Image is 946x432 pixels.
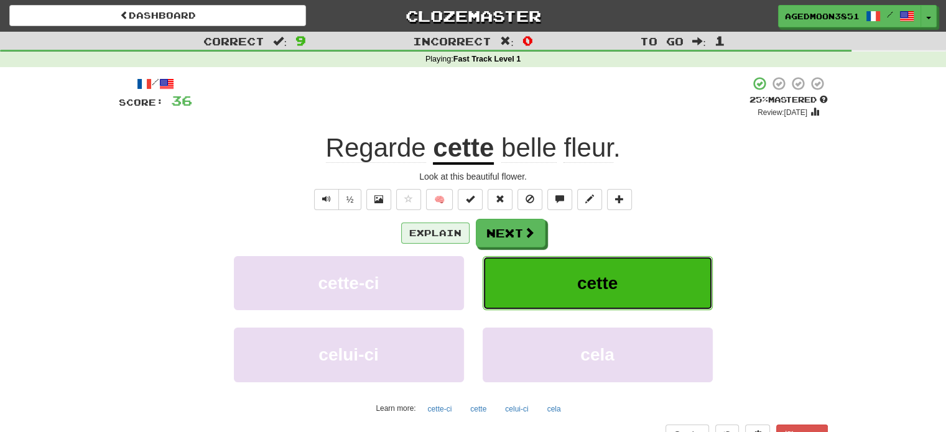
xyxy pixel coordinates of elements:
[318,273,379,293] span: cette-ci
[887,10,893,19] span: /
[366,189,391,210] button: Show image (alt+x)
[476,219,545,247] button: Next
[326,133,426,163] span: Regarde
[426,189,453,210] button: 🧠
[318,345,378,364] span: celui-ci
[9,5,306,26] a: Dashboard
[778,5,921,27] a: AgedMoon3851 /
[295,33,306,48] span: 9
[577,273,618,293] span: cette
[396,189,421,210] button: Favorite sentence (alt+f)
[715,33,725,48] span: 1
[547,189,572,210] button: Discuss sentence (alt+u)
[494,133,620,163] span: .
[312,189,362,210] div: Text-to-speech controls
[119,170,828,183] div: Look at this beautiful flower.
[234,256,464,310] button: cette-ci
[498,400,535,418] button: celui-ci
[500,36,514,47] span: :
[273,36,287,47] span: :
[758,108,807,117] small: Review: [DATE]
[401,223,470,244] button: Explain
[119,76,192,91] div: /
[463,400,493,418] button: cette
[580,345,614,364] span: cela
[483,328,713,382] button: cela
[421,400,459,418] button: cette-ci
[540,400,568,418] button: cela
[119,97,164,108] span: Score:
[433,133,494,165] u: cette
[453,55,521,63] strong: Fast Track Level 1
[338,189,362,210] button: ½
[483,256,713,310] button: cette
[577,189,602,210] button: Edit sentence (alt+d)
[692,36,706,47] span: :
[607,189,632,210] button: Add to collection (alt+a)
[458,189,483,210] button: Set this sentence to 100% Mastered (alt+m)
[171,93,192,108] span: 36
[640,35,684,47] span: To go
[413,35,491,47] span: Incorrect
[785,11,860,22] span: AgedMoon3851
[234,328,464,382] button: celui-ci
[749,94,768,104] span: 25 %
[488,189,512,210] button: Reset to 0% Mastered (alt+r)
[522,33,533,48] span: 0
[203,35,264,47] span: Correct
[314,189,339,210] button: Play sentence audio (ctl+space)
[749,94,828,106] div: Mastered
[563,133,613,163] span: fleur
[501,133,557,163] span: belle
[325,5,621,27] a: Clozemaster
[376,404,415,413] small: Learn more:
[517,189,542,210] button: Ignore sentence (alt+i)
